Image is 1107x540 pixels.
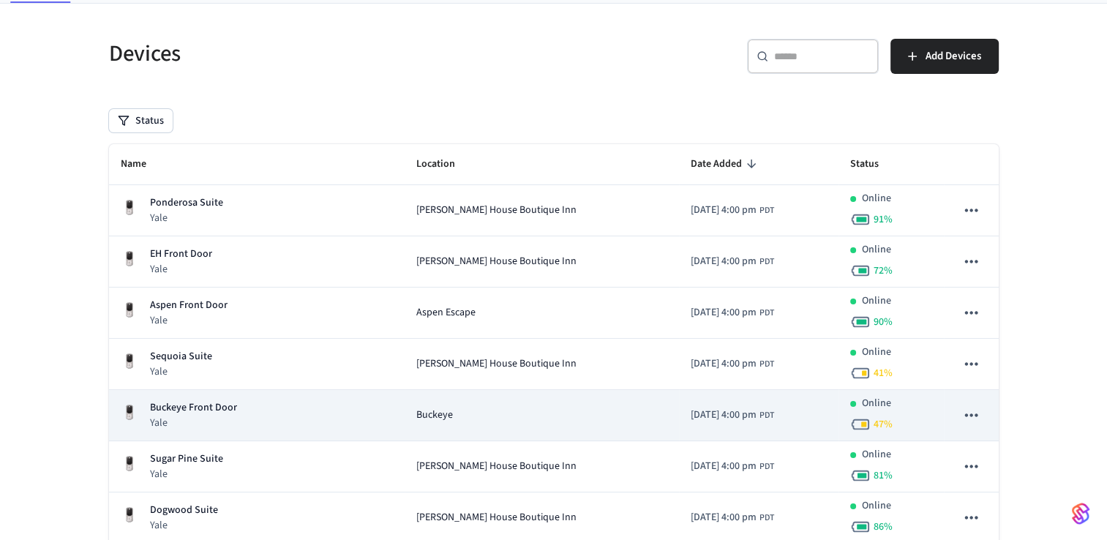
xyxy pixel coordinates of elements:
span: PDT [759,511,774,525]
p: Yale [150,313,228,328]
p: Yale [150,518,218,533]
p: Online [862,345,891,360]
span: [DATE] 4:00 pm [691,305,757,320]
span: PDT [759,358,774,371]
span: [PERSON_NAME] House Boutique Inn [416,459,577,474]
span: [DATE] 4:00 pm [691,203,757,218]
span: Location [416,153,474,176]
p: Online [862,447,891,462]
p: Online [862,396,891,411]
p: Sequoia Suite [150,349,212,364]
p: Dogwood Suite [150,503,218,518]
p: Sugar Pine Suite [150,451,223,467]
p: EH Front Door [150,247,212,262]
span: PDT [759,307,774,320]
span: 91 % [874,212,893,227]
p: Online [862,242,891,258]
p: Online [862,293,891,309]
span: Buckeye [416,408,453,423]
span: [PERSON_NAME] House Boutique Inn [416,510,577,525]
span: [PERSON_NAME] House Boutique Inn [416,254,577,269]
p: Yale [150,416,237,430]
div: America/Los_Angeles [691,254,774,269]
span: 41 % [874,366,893,380]
p: Yale [150,364,212,379]
p: Buckeye Front Door [150,400,237,416]
p: Online [862,498,891,514]
p: Aspen Front Door [150,298,228,313]
img: Yale Assure Touchscreen Wifi Smart Lock, Satin Nickel, Front [121,506,138,524]
span: 90 % [874,315,893,329]
img: SeamLogoGradient.69752ec5.svg [1072,502,1089,525]
p: Yale [150,467,223,481]
img: Yale Assure Touchscreen Wifi Smart Lock, Satin Nickel, Front [121,455,138,473]
p: Online [862,191,891,206]
span: PDT [759,204,774,217]
span: 47 % [874,417,893,432]
img: Yale Assure Touchscreen Wifi Smart Lock, Satin Nickel, Front [121,301,138,319]
img: Yale Assure Touchscreen Wifi Smart Lock, Satin Nickel, Front [121,404,138,421]
div: America/Los_Angeles [691,305,774,320]
h5: Devices [109,39,545,69]
img: Yale Assure Touchscreen Wifi Smart Lock, Satin Nickel, Front [121,250,138,268]
div: America/Los_Angeles [691,459,774,474]
p: Yale [150,262,212,277]
span: 86 % [874,520,893,534]
span: [DATE] 4:00 pm [691,510,757,525]
p: Yale [150,211,223,225]
span: Aspen Escape [416,305,476,320]
span: [PERSON_NAME] House Boutique Inn [416,203,577,218]
span: Date Added [691,153,761,176]
span: [DATE] 4:00 pm [691,408,757,423]
span: Add Devices [926,47,981,66]
span: PDT [759,255,774,269]
span: [DATE] 4:00 pm [691,254,757,269]
span: 72 % [874,263,893,278]
span: PDT [759,460,774,473]
button: Add Devices [890,39,999,74]
span: Name [121,153,165,176]
div: America/Los_Angeles [691,356,774,372]
span: [DATE] 4:00 pm [691,356,757,372]
span: [DATE] 4:00 pm [691,459,757,474]
span: [PERSON_NAME] House Boutique Inn [416,356,577,372]
span: PDT [759,409,774,422]
div: America/Los_Angeles [691,510,774,525]
span: Status [850,153,898,176]
p: Ponderosa Suite [150,195,223,211]
button: Status [109,109,173,132]
div: America/Los_Angeles [691,408,774,423]
div: America/Los_Angeles [691,203,774,218]
span: 81 % [874,468,893,483]
img: Yale Assure Touchscreen Wifi Smart Lock, Satin Nickel, Front [121,353,138,370]
img: Yale Assure Touchscreen Wifi Smart Lock, Satin Nickel, Front [121,199,138,217]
